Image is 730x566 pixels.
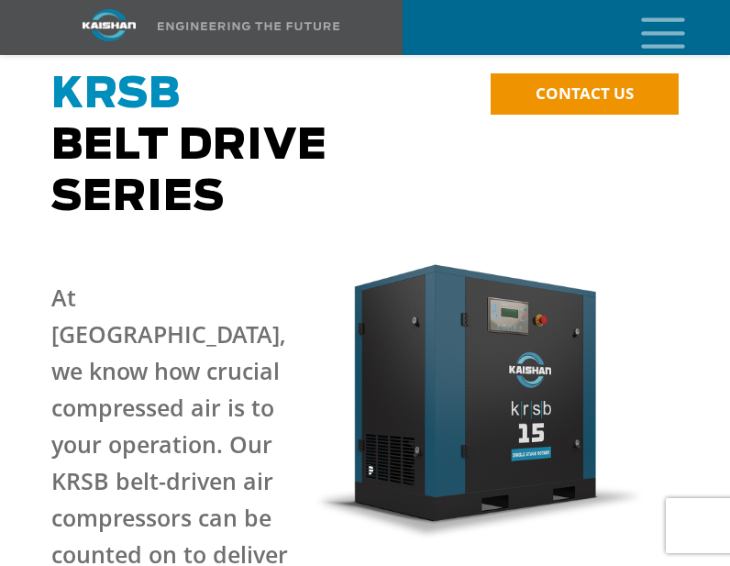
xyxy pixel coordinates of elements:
[51,74,327,218] span: Belt Drive Series
[536,83,634,104] span: CONTACT US
[311,261,642,539] img: krsb15
[51,74,181,116] span: KRSB
[491,73,679,115] a: CONTACT US
[158,22,339,30] img: Engineering the future
[634,12,665,43] a: mobile menu
[40,9,178,41] img: kaishan logo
